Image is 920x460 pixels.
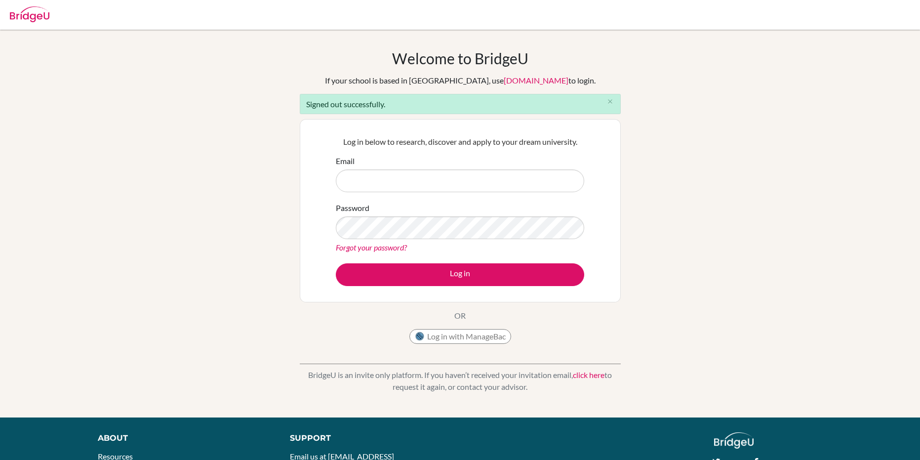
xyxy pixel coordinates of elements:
a: click here [573,370,604,379]
label: Password [336,202,369,214]
p: Log in below to research, discover and apply to your dream university. [336,136,584,148]
p: OR [454,310,466,322]
h1: Welcome to BridgeU [392,49,528,67]
img: logo_white@2x-f4f0deed5e89b7ecb1c2cc34c3e3d731f90f0f143d5ea2071677605dd97b5244.png [714,432,754,449]
div: About [98,432,268,444]
button: Log in with ManageBac [409,329,511,344]
div: Signed out successfully. [300,94,621,114]
img: Bridge-U [10,6,49,22]
p: BridgeU is an invite only platform. If you haven’t received your invitation email, to request it ... [300,369,621,393]
div: Support [290,432,448,444]
label: Email [336,155,355,167]
button: Log in [336,263,584,286]
a: [DOMAIN_NAME] [504,76,568,85]
div: If your school is based in [GEOGRAPHIC_DATA], use to login. [325,75,596,86]
i: close [606,98,614,105]
button: Close [600,94,620,109]
a: Forgot your password? [336,243,407,252]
